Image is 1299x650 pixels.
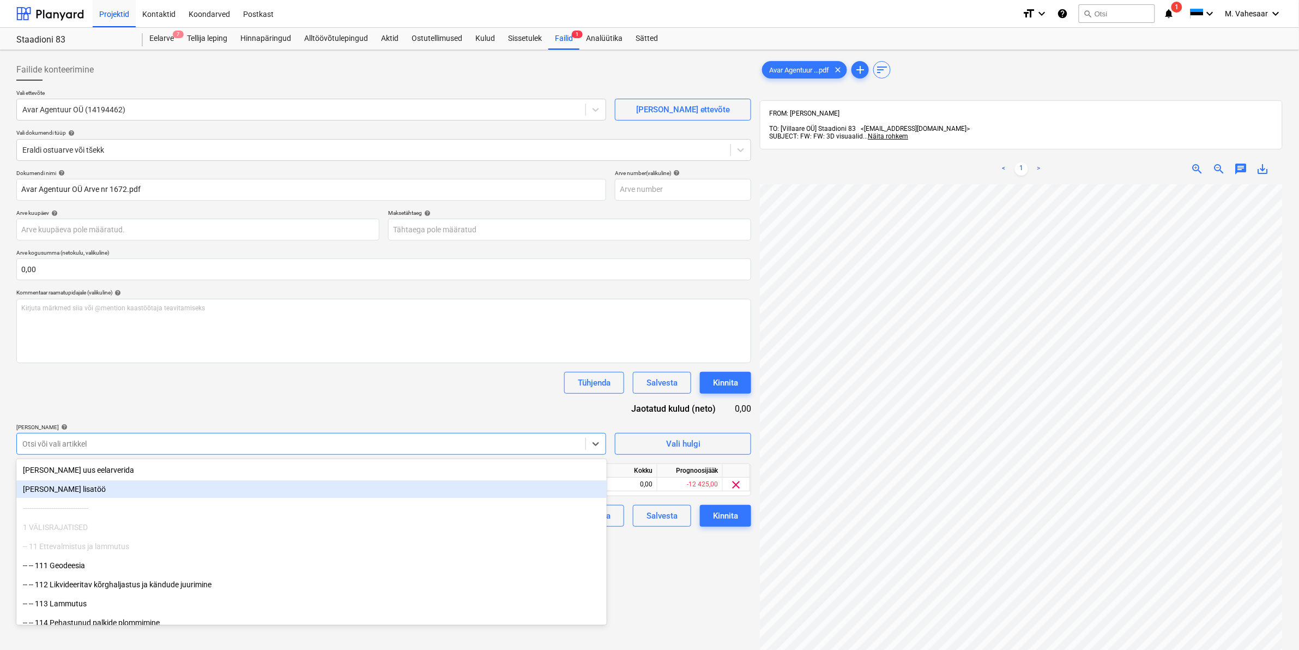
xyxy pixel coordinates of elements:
div: Jaotatud kulud (neto) [609,402,733,415]
div: 1 VÄLISRAJATISED [16,519,607,536]
div: [PERSON_NAME] uus eelarverida [16,461,607,479]
a: Aktid [374,28,405,50]
div: [PERSON_NAME] lisatöö [16,480,607,498]
span: Failide konteerimine [16,63,94,76]
span: M. Vahesaar [1225,9,1268,18]
div: Lisa uus lisatöö [16,480,607,498]
div: [PERSON_NAME] [16,424,606,431]
div: -12 425,00 [657,478,723,491]
div: ------------------------------ [16,499,607,517]
span: clear [730,478,743,491]
a: Failid1 [548,28,579,50]
span: help [66,130,75,136]
span: help [56,170,65,176]
div: Kommentaar raamatupidajale (valikuline) [16,289,751,296]
div: [PERSON_NAME] ettevõte [636,103,730,117]
i: keyboard_arrow_down [1270,7,1283,20]
div: -- -- 112 Likvideeritav kõrghaljastus ja kändude juurimine [16,576,607,593]
i: keyboard_arrow_down [1204,7,1217,20]
span: add [854,63,867,76]
a: Tellija leping [180,28,234,50]
button: Vali hulgi [615,433,751,455]
a: Ostutellimused [405,28,469,50]
div: Dokumendi nimi [16,170,606,177]
button: Salvesta [633,505,691,527]
span: 1 [572,31,583,38]
div: Analüütika [579,28,629,50]
div: Salvesta [647,376,678,390]
span: sort [875,63,889,76]
div: Avar Agentuur ...pdf [762,61,847,79]
div: Kulud [469,28,502,50]
i: Abikeskus [1057,7,1068,20]
button: Tühjenda [564,372,624,394]
i: keyboard_arrow_down [1035,7,1048,20]
a: Sissetulek [502,28,548,50]
a: Hinnapäringud [234,28,298,50]
span: chat [1235,162,1248,176]
span: help [422,210,431,216]
a: Eelarve7 [143,28,180,50]
div: Maksetähtaeg [388,209,751,216]
span: help [112,290,121,296]
div: -- 11 Ettevalmistus ja lammutus [16,538,607,555]
div: Prognoosijääk [657,464,723,478]
div: Tühjenda [578,376,611,390]
input: Arve kogusumma (netokulu, valikuline) [16,258,751,280]
p: Vali ettevõte [16,89,606,99]
span: clear [831,63,844,76]
span: TO: [Villaare OÜ] Staadioni 83 <[EMAIL_ADDRESS][DOMAIN_NAME]> [769,125,970,133]
span: save_alt [1256,162,1270,176]
button: Kinnita [700,505,751,527]
div: Kinnita [713,376,738,390]
i: format_size [1022,7,1035,20]
span: zoom_in [1191,162,1204,176]
span: help [49,210,58,216]
div: 0,00 [592,478,657,491]
div: Lisa uus eelarverida [16,461,607,479]
div: -- -- 113 Lammutus [16,595,607,612]
a: Previous page [998,162,1011,176]
a: Page 1 is your current page [1015,162,1028,176]
input: Tähtaega pole määratud [388,219,751,240]
input: Arve number [615,179,751,201]
a: Alltöövõtulepingud [298,28,374,50]
div: Vali dokumendi tüüp [16,129,751,136]
button: [PERSON_NAME] ettevõte [615,99,751,121]
div: Staadioni 83 [16,34,130,46]
span: Avar Agentuur ...pdf [763,66,836,74]
div: Kinnita [713,509,738,523]
span: 7 [173,31,184,38]
span: SUBJECT: FW: FW: 3D visuaalid [769,133,863,140]
div: Kokku [592,464,657,478]
span: FROM: [PERSON_NAME] [769,110,839,117]
i: notifications [1164,7,1175,20]
a: Sätted [629,28,664,50]
div: Vali hulgi [666,437,700,451]
div: -- -- 111 Geodeesia [16,557,607,574]
button: Salvesta [633,372,691,394]
div: Failid [548,28,579,50]
div: Salvesta [647,509,678,523]
div: Arve kuupäev [16,209,379,216]
span: help [59,424,68,430]
p: Arve kogusumma (netokulu, valikuline) [16,249,751,258]
div: -- -- 114 Pehastunud palkide plommimine [16,614,607,631]
input: Arve kuupäeva pole määratud. [16,219,379,240]
div: Arve number (valikuline) [615,170,751,177]
button: Otsi [1079,4,1155,23]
